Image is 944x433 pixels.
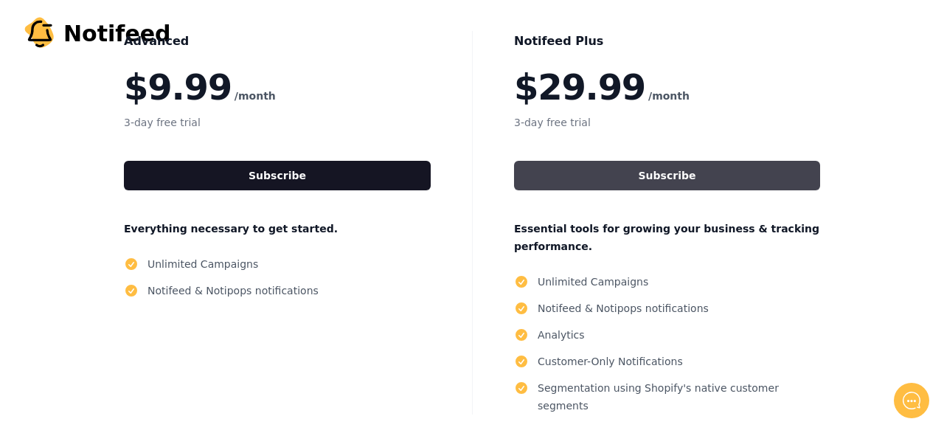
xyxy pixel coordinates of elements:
span: We run on Gist [123,338,187,347]
iframe: gist-messenger-bubble-iframe [894,383,929,418]
p: Essential tools for growing your business & tracking performance. [514,220,820,255]
li: Unlimited Campaigns [514,273,820,291]
li: Analytics [514,326,820,344]
span: New conversation [95,204,177,216]
span: /month [235,87,276,105]
p: 3-day free trial [514,114,820,131]
h3: Advanced [124,31,431,52]
li: Notifeed & Notipops notifications [124,282,431,299]
h2: Don't see Notifeed in your header? Let me know and I'll set it up! ✅ [22,98,273,169]
li: Notifeed & Notipops notifications [514,299,820,317]
li: Unlimited Campaigns [124,255,431,273]
p: Everything necessary to get started. [124,220,431,238]
span: $9.99 [124,69,232,105]
button: Subscribe [124,161,431,190]
li: Segmentation using Shopify's native customer segments [514,379,820,415]
img: Your Company [22,16,58,52]
li: Customer-Only Notifications [514,353,820,370]
h1: Hello! [22,72,273,95]
h3: Notifeed Plus [514,31,820,52]
span: $29.99 [514,69,645,105]
span: /month [648,87,690,105]
p: 3-day free trial [124,114,431,131]
span: Notifeed [63,21,171,47]
button: New conversation [23,195,272,225]
button: Subscribe [514,161,820,190]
